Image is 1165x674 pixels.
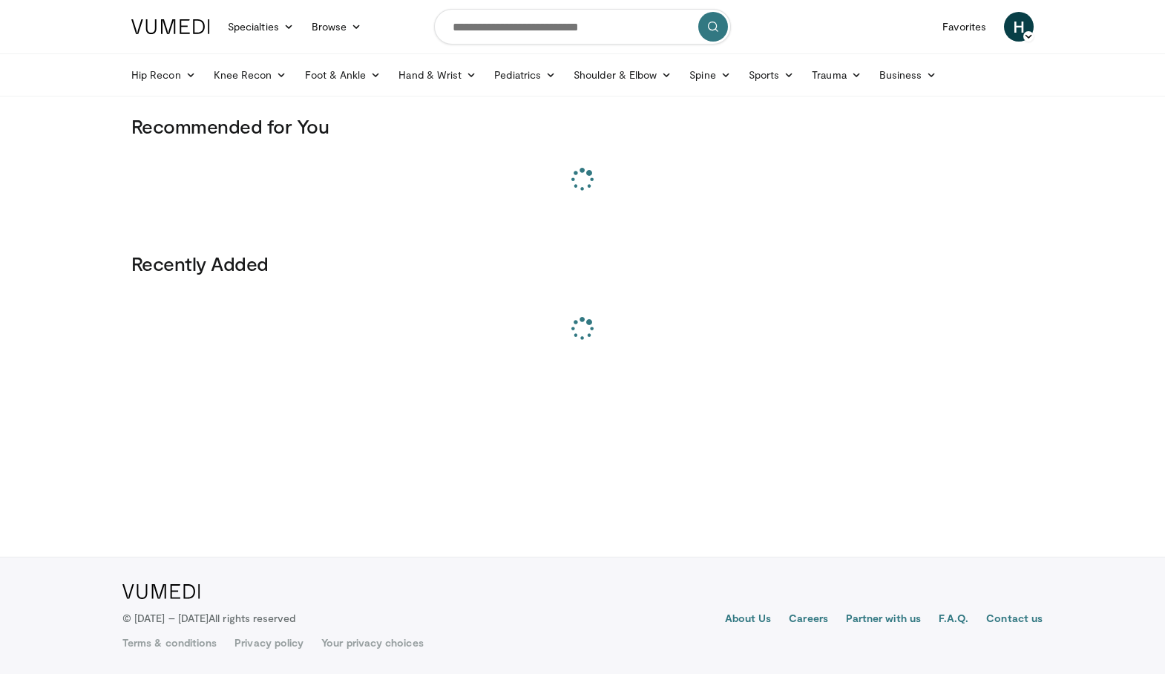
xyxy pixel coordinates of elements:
a: Your privacy choices [321,635,423,650]
a: Sports [740,60,804,90]
a: Pediatrics [485,60,565,90]
a: Favorites [933,12,995,42]
a: Knee Recon [205,60,296,90]
a: H [1004,12,1034,42]
input: Search topics, interventions [434,9,731,45]
a: F.A.Q. [939,611,968,629]
a: About Us [725,611,772,629]
h3: Recently Added [131,252,1034,275]
a: Browse [303,12,371,42]
a: Business [870,60,946,90]
a: Foot & Ankle [296,60,390,90]
a: Careers [789,611,828,629]
img: VuMedi Logo [122,584,200,599]
a: Contact us [986,611,1043,629]
a: Shoulder & Elbow [565,60,680,90]
img: VuMedi Logo [131,19,210,34]
a: Hand & Wrist [390,60,485,90]
a: Trauma [803,60,870,90]
a: Specialties [219,12,303,42]
a: Spine [680,60,739,90]
a: Terms & conditions [122,635,217,650]
a: Hip Recon [122,60,205,90]
a: Partner with us [846,611,921,629]
p: © [DATE] – [DATE] [122,611,296,626]
span: All rights reserved [209,612,295,624]
a: Privacy policy [234,635,303,650]
h3: Recommended for You [131,114,1034,138]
